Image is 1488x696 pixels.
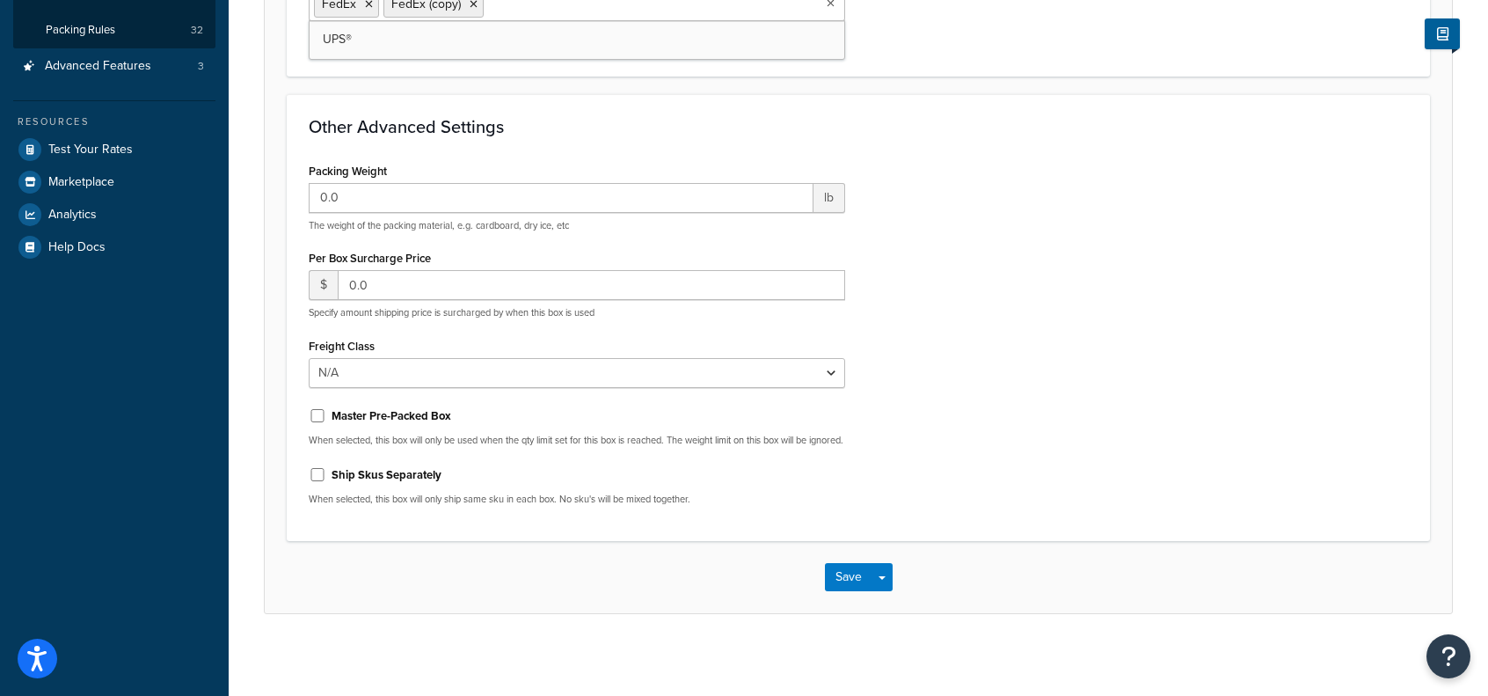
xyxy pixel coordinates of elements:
span: 32 [191,23,203,38]
label: Freight Class [309,340,375,353]
li: Packing Rules [13,14,215,47]
a: Advanced Features3 [13,50,215,83]
label: Master Pre-Packed Box [332,408,451,424]
button: Save [825,563,872,591]
span: Test Your Rates [48,143,133,158]
p: When selected, this box will only be used when the qty limit set for this box is reached. The wei... [309,434,845,447]
span: Analytics [48,208,97,223]
span: Advanced Features [45,59,151,74]
button: Open Resource Center [1426,634,1470,678]
span: 3 [198,59,204,74]
h3: Other Advanced Settings [309,117,1408,136]
label: Per Box Surcharge Price [309,252,431,265]
span: $ [309,270,338,300]
p: When selected, this box will only ship same sku in each box. No sku's will be mixed together. [309,493,845,506]
li: Advanced Features [13,50,215,83]
label: Ship Skus Separately [332,467,441,483]
label: Packing Weight [309,165,387,178]
span: Help Docs [48,240,106,255]
a: UPS® [310,20,844,59]
a: Test Your Rates [13,134,215,165]
button: Show Help Docs [1425,18,1460,49]
span: lb [813,183,845,213]
a: Marketplace [13,166,215,198]
span: Marketplace [48,175,114,190]
a: Packing Rules32 [13,14,215,47]
div: Resources [13,114,215,129]
a: Help Docs [13,231,215,263]
p: The weight of the packing material, e.g. cardboard, dry ice, etc [309,219,845,232]
span: Packing Rules [46,23,115,38]
span: UPS® [323,30,352,48]
p: Specify amount shipping price is surcharged by when this box is used [309,306,845,319]
a: Analytics [13,199,215,231]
